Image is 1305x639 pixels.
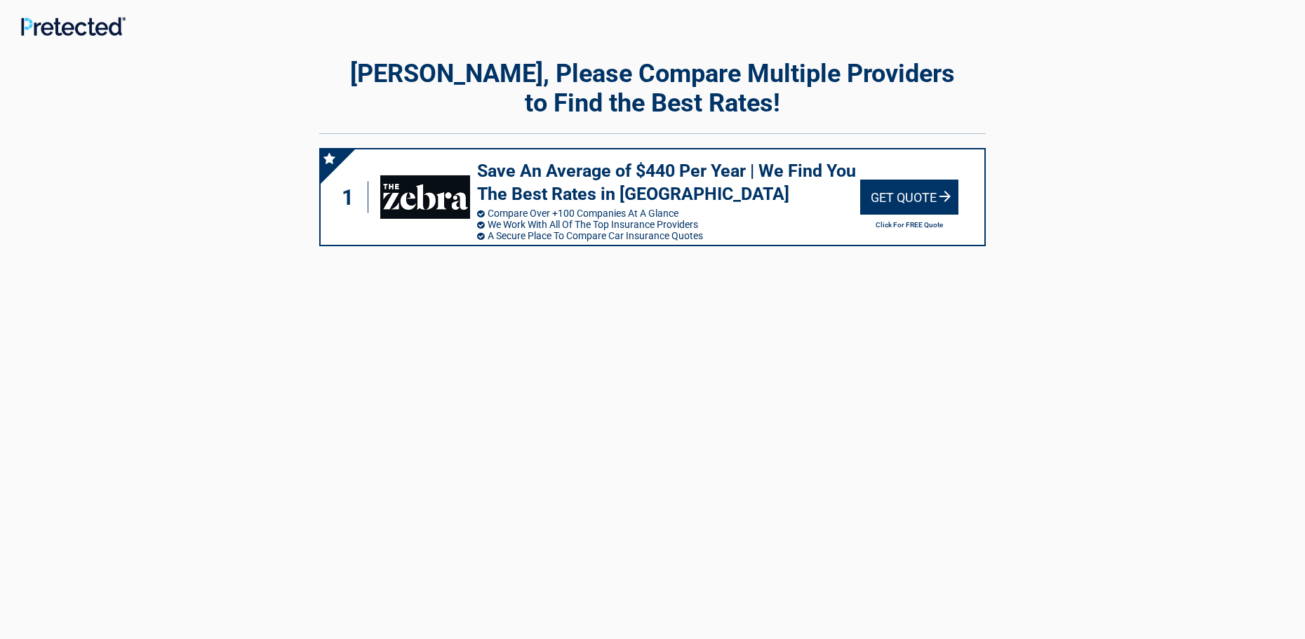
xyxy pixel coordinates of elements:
li: We Work With All Of The Top Insurance Providers [477,219,860,230]
div: 1 [335,182,368,213]
img: Main Logo [21,17,126,36]
li: A Secure Place To Compare Car Insurance Quotes [477,230,860,241]
li: Compare Over +100 Companies At A Glance [477,208,860,219]
div: Get Quote [860,180,958,215]
h2: Click For FREE Quote [860,221,958,229]
h2: [PERSON_NAME], Please Compare Multiple Providers to Find the Best Rates! [319,59,986,118]
img: thezebra's logo [380,175,470,219]
h3: Save An Average of $440 Per Year | We Find You The Best Rates in [GEOGRAPHIC_DATA] [477,160,860,206]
